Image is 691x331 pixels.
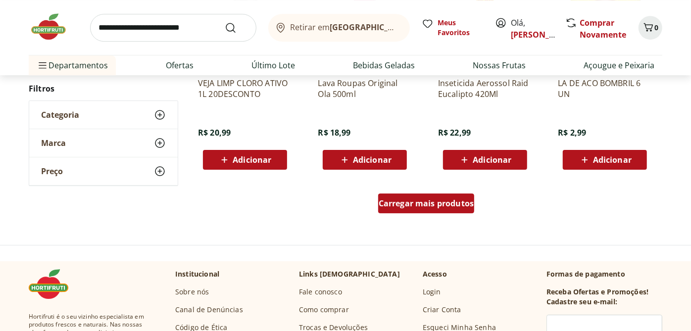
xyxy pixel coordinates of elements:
a: Lava Roupas Original Ola 500ml [318,78,412,99]
span: Carregar mais produtos [379,199,474,207]
span: 0 [654,23,658,32]
button: Preço [29,158,178,186]
button: Marca [29,130,178,157]
a: Bebidas Geladas [353,59,415,71]
img: Hortifruti [29,269,78,299]
button: Menu [37,53,49,77]
span: R$ 20,99 [198,127,231,138]
a: Carregar mais produtos [378,193,475,217]
button: Retirar em[GEOGRAPHIC_DATA]/[GEOGRAPHIC_DATA] [268,14,410,42]
span: R$ 18,99 [318,127,350,138]
span: Departamentos [37,53,108,77]
img: Hortifruti [29,12,78,42]
button: Adicionar [323,150,407,170]
a: Como comprar [299,305,349,315]
a: Inseticida Aerossol Raid Eucalipto 420Ml [438,78,532,99]
input: search [90,14,256,42]
a: Canal de Denúncias [175,305,243,315]
h2: Filtros [29,79,178,99]
a: Meus Favoritos [422,18,483,38]
p: Institucional [175,269,219,279]
span: Retirar em [291,23,400,32]
button: Adicionar [203,150,287,170]
a: VEJA LIMP CLORO ATIVO 1L 20DESCONTO [198,78,292,99]
span: Adicionar [593,156,632,164]
a: Login [423,287,441,297]
button: Categoria [29,101,178,129]
h3: Cadastre seu e-mail: [546,297,617,307]
span: Marca [41,139,66,148]
a: LA DE ACO BOMBRIL 6 UN [558,78,652,99]
p: Formas de pagamento [546,269,662,279]
span: Adicionar [353,156,392,164]
a: Nossas Frutas [473,59,526,71]
a: Comprar Novamente [580,17,626,40]
span: Meus Favoritos [438,18,483,38]
span: R$ 22,99 [438,127,471,138]
span: Adicionar [473,156,511,164]
a: Criar Conta [423,305,461,315]
span: Olá, [511,17,555,41]
button: Adicionar [563,150,647,170]
a: Último Lote [251,59,295,71]
span: Categoria [41,110,79,120]
p: Links [DEMOGRAPHIC_DATA] [299,269,400,279]
a: [PERSON_NAME] [511,29,575,40]
button: Submit Search [225,22,248,34]
p: Acesso [423,269,447,279]
a: Açougue e Peixaria [584,59,654,71]
a: Ofertas [166,59,194,71]
h3: Receba Ofertas e Promoções! [546,287,648,297]
a: Fale conosco [299,287,342,297]
b: [GEOGRAPHIC_DATA]/[GEOGRAPHIC_DATA] [330,22,497,33]
a: Sobre nós [175,287,209,297]
span: R$ 2,99 [558,127,586,138]
button: Adicionar [443,150,527,170]
span: Preço [41,167,63,177]
button: Carrinho [639,16,662,40]
span: Adicionar [233,156,271,164]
